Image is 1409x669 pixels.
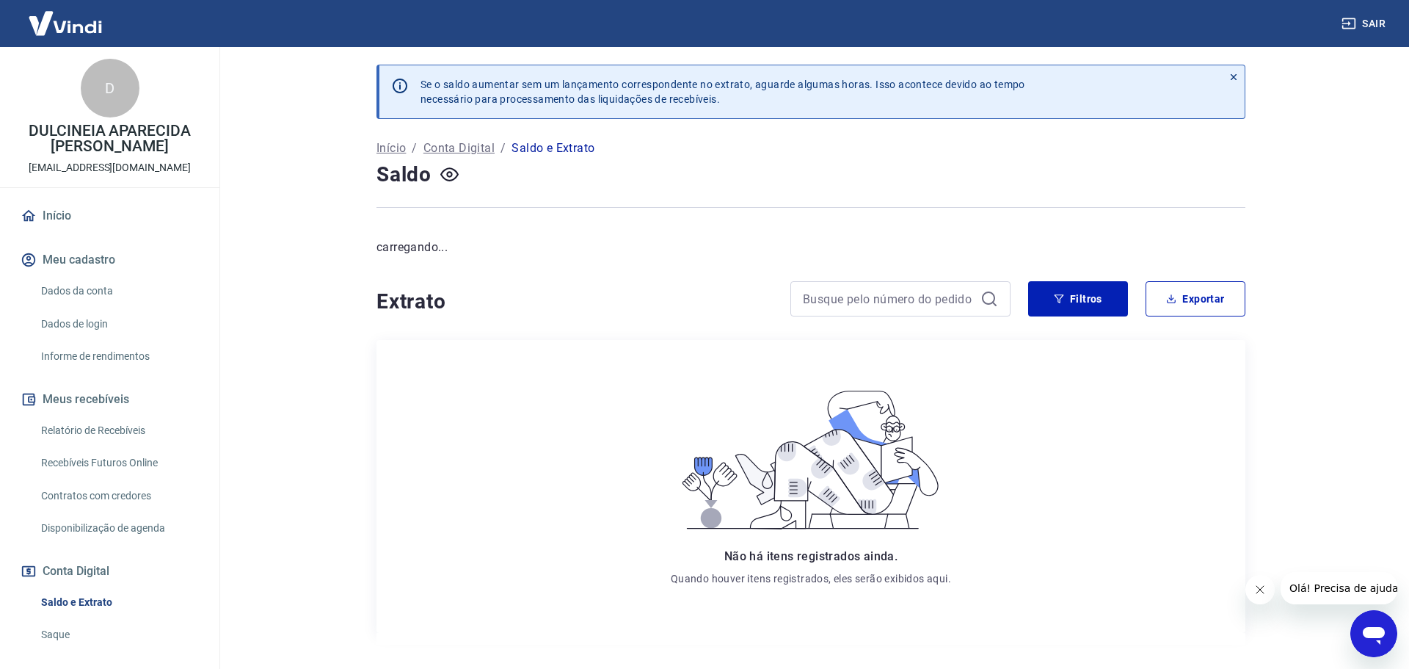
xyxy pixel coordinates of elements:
p: carregando... [376,239,1245,256]
p: [EMAIL_ADDRESS][DOMAIN_NAME] [29,160,191,176]
p: DULCINEIA APARECIDA [PERSON_NAME] [12,123,208,154]
a: Disponibilização de agenda [35,513,202,543]
p: / [500,140,506,157]
a: Dados da conta [35,276,202,306]
a: Recebíveis Futuros Online [35,448,202,478]
p: Quando houver itens registrados, eles serão exibidos aqui. [671,571,951,586]
a: Saldo e Extrato [35,587,202,618]
a: Contratos com credores [35,481,202,511]
div: D [81,59,139,117]
a: Saque [35,620,202,650]
button: Filtros [1028,281,1128,317]
button: Exportar [1146,281,1245,317]
iframe: Botão para abrir a janela de mensagens [1350,610,1397,657]
iframe: Fechar mensagem [1245,575,1275,604]
a: Início [18,200,202,232]
button: Meu cadastro [18,244,202,276]
a: Relatório de Recebíveis [35,416,202,446]
a: Conta Digital [423,140,495,157]
button: Meus recebíveis [18,383,202,416]
p: Saldo e Extrato [511,140,594,157]
p: / [412,140,417,157]
button: Sair [1339,10,1391,37]
a: Início [376,140,406,157]
span: Olá! Precisa de ajuda? [9,10,123,22]
button: Conta Digital [18,555,202,587]
span: Não há itens registrados ainda. [724,549,898,563]
p: Se o saldo aumentar sem um lançamento correspondente no extrato, aguarde algumas horas. Isso acon... [420,77,1025,106]
h4: Saldo [376,160,432,189]
a: Dados de login [35,309,202,339]
input: Busque pelo número do pedido [803,288,975,310]
img: Vindi [18,1,113,46]
iframe: Mensagem da empresa [1281,572,1397,604]
a: Informe de rendimentos [35,341,202,372]
h4: Extrato [376,287,773,317]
